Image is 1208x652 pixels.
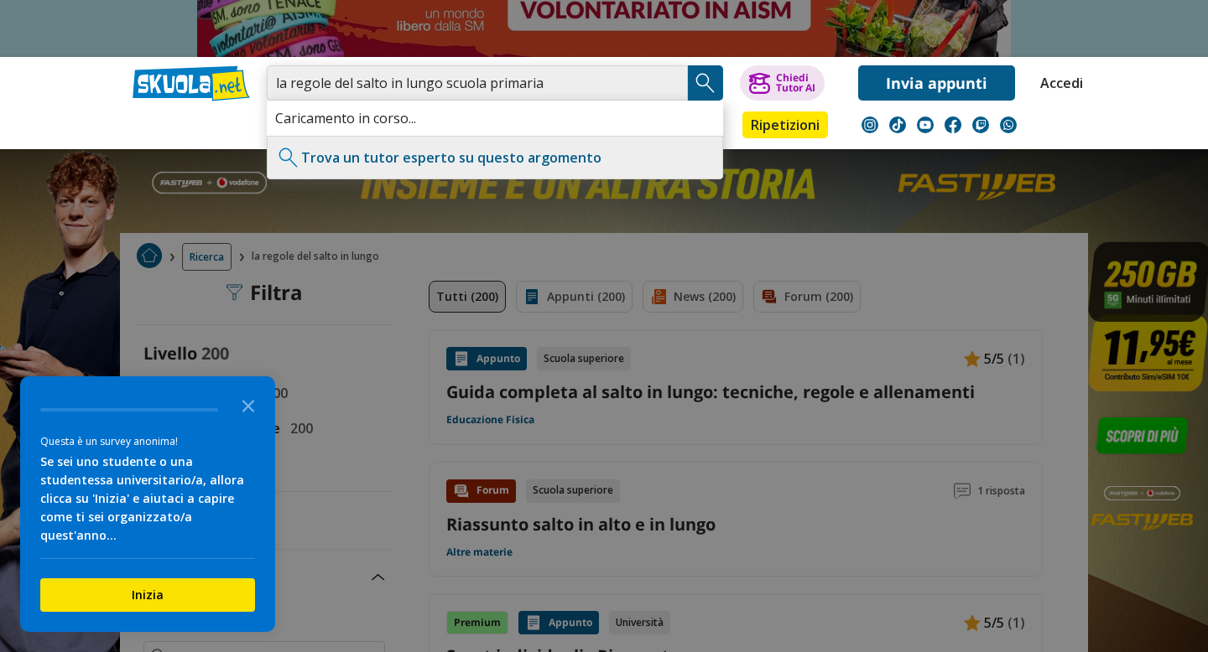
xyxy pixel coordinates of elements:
[40,433,255,449] div: Questa è un survey anonima!
[267,101,723,136] div: Caricamento in corso...
[889,116,906,133] img: tiktok
[1000,116,1017,133] img: WhatsApp
[1040,65,1075,101] a: Accedi
[688,65,723,101] button: Search Button
[301,148,601,167] a: Trova un tutor esperto su questo argomento
[693,70,718,96] img: Cerca appunti, riassunti o versioni
[742,111,828,138] a: Ripetizioni
[858,65,1015,101] a: Invia appunti
[276,145,301,170] img: Trova un tutor esperto
[972,116,989,133] img: twitch
[263,111,338,142] a: Appunti
[267,65,688,101] input: Cerca appunti, riassunti o versioni
[40,453,255,545] div: Se sei uno studente o una studentessa universitario/a, allora clicca su 'Inizia' e aiutaci a capi...
[40,578,255,612] button: Inizia
[232,388,265,422] button: Close the survey
[740,65,825,101] button: ChiediTutor AI
[917,116,934,133] img: youtube
[20,376,275,632] div: Survey
[945,116,961,133] img: facebook
[776,73,815,93] div: Chiedi Tutor AI
[862,116,878,133] img: instagram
